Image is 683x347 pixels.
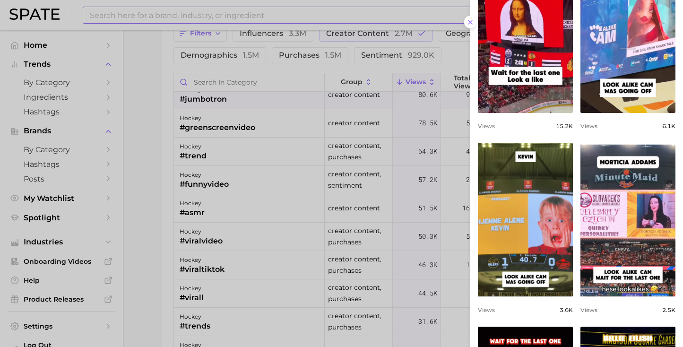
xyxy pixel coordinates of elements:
span: 3.6k [560,306,573,313]
span: 15.2k [556,122,573,130]
span: Views [478,306,495,313]
span: 6.1k [662,122,675,130]
span: Views [580,122,597,130]
span: Views [580,306,597,313]
span: 2.5k [662,306,675,313]
span: Views [478,122,495,130]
